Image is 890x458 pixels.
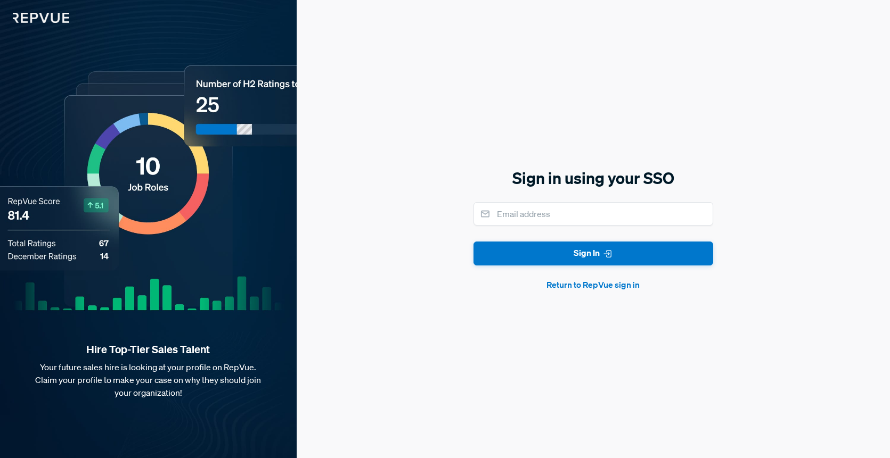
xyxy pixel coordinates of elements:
p: Your future sales hire is looking at your profile on RepVue. Claim your profile to make your case... [17,361,280,399]
button: Return to RepVue sign in [473,278,713,291]
button: Sign In [473,242,713,265]
input: Email address [473,202,713,226]
h5: Sign in using your SSO [473,167,713,189]
strong: Hire Top-Tier Sales Talent [17,343,280,356]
